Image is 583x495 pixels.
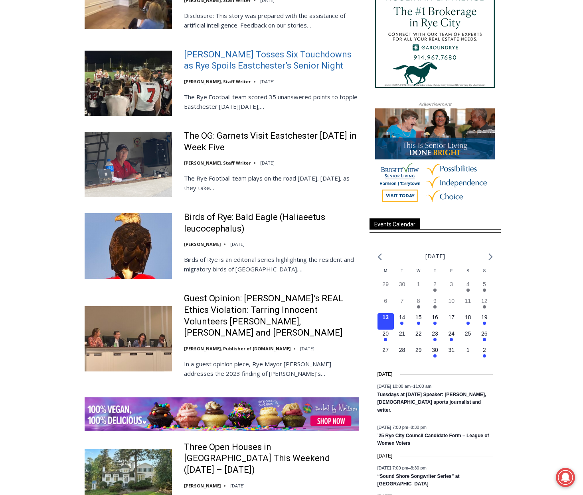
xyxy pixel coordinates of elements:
[443,280,460,297] button: 3
[399,330,405,337] time: 21
[184,483,221,489] a: [PERSON_NAME]
[184,79,251,84] a: [PERSON_NAME], Staff Writer
[377,466,427,470] time: –
[443,346,460,362] button: 31
[400,322,403,325] em: Has events
[483,269,486,273] span: S
[411,425,427,430] span: 8:30 pm
[483,347,486,353] time: 2
[377,268,394,280] div: Monday
[184,241,221,247] a: [PERSON_NAME]
[209,79,370,97] span: Intern @ [DOMAIN_NAME]
[410,268,427,280] div: Wednesday
[375,108,495,208] img: Brightview Senior Living
[460,330,476,346] button: 25
[377,371,393,378] time: [DATE]
[394,346,410,362] button: 28
[476,268,492,280] div: Sunday
[448,314,455,320] time: 17
[394,268,410,280] div: Tuesday
[448,347,455,353] time: 31
[394,280,410,297] button: 30
[432,330,438,337] time: 23
[377,280,394,297] button: 29
[394,313,410,330] button: 14 Has events
[483,305,486,308] em: Has events
[410,313,427,330] button: 15 Has events
[460,313,476,330] button: 18 Has events
[433,305,437,308] em: Has events
[184,293,359,338] a: Guest Opinion: [PERSON_NAME]’s REAL Ethics Violation: Tarring Innocent Volunteers [PERSON_NAME], ...
[476,330,492,346] button: 26 Has events
[377,253,382,261] a: Previous month
[377,384,411,389] span: [DATE] 10:00 am
[394,297,410,313] button: 7
[433,338,437,341] em: Has events
[433,281,437,287] time: 2
[230,483,245,489] time: [DATE]
[433,322,437,325] em: Has events
[433,298,437,304] time: 9
[192,77,387,99] a: Intern @ [DOMAIN_NAME]
[417,322,420,325] em: Has events
[427,297,443,313] button: 9 Has events
[377,297,394,313] button: 6
[411,100,459,108] span: Advertisement
[382,281,389,287] time: 29
[370,218,420,229] span: Events Calendar
[377,473,460,487] a: “Sound Shore Songwriter Series” at [GEOGRAPHIC_DATA]
[466,347,470,353] time: 1
[443,330,460,346] button: 24 Has events
[184,442,359,476] a: Three Open Houses in [GEOGRAPHIC_DATA] This Weekend ([DATE] – [DATE])
[410,346,427,362] button: 29
[230,241,245,247] time: [DATE]
[460,268,476,280] div: Saturday
[377,452,393,460] time: [DATE]
[427,280,443,297] button: 2 Has events
[184,130,359,153] a: The OG: Garnets Visit Eastchester [DATE] in Week Five
[476,313,492,330] button: 19 Has events
[417,305,420,308] em: Has events
[260,79,275,84] time: [DATE]
[425,251,445,261] li: [DATE]
[417,269,420,273] span: W
[411,466,427,470] span: 8:30 pm
[184,160,251,166] a: [PERSON_NAME], Staff Writer
[184,359,359,378] p: In a guest opinion piece, Rye Mayor [PERSON_NAME] addresses the 2023 finding of [PERSON_NAME]’s…
[384,338,387,341] em: Has events
[483,281,486,287] time: 5
[377,346,394,362] button: 27
[443,297,460,313] button: 10
[260,160,275,166] time: [DATE]
[377,425,427,430] time: –
[448,298,455,304] time: 10
[434,269,436,273] span: T
[399,314,405,320] time: 14
[85,51,172,116] img: Miller Tosses Six Touchdowns as Rye Spoils Eastchester’s Senior Night
[415,330,422,337] time: 22
[466,289,470,292] em: Has events
[481,314,488,320] time: 19
[377,392,486,414] a: Tuesdays at [DATE] Speaker: [PERSON_NAME], [DEMOGRAPHIC_DATA] sports journalist and writer.
[460,280,476,297] button: 4 Has events
[481,330,488,337] time: 26
[427,330,443,346] button: 23 Has events
[466,269,469,273] span: S
[384,298,387,304] time: 6
[401,269,403,273] span: T
[394,330,410,346] button: 21
[184,346,291,352] a: [PERSON_NAME], Publisher of [DOMAIN_NAME]
[377,330,394,346] button: 20 Has events
[382,314,389,320] time: 13
[415,347,422,353] time: 29
[184,255,359,274] p: Birds of Rye is an editorial series highlighting the resident and migratory birds of [GEOGRAPHIC_...
[202,0,377,77] div: "The first chef I interviewed talked about coming to [GEOGRAPHIC_DATA] from [GEOGRAPHIC_DATA] in ...
[483,322,486,325] em: Has events
[399,347,405,353] time: 28
[448,330,455,337] time: 24
[85,397,359,431] img: Baked by Melissa
[476,297,492,313] button: 12 Has events
[432,314,438,320] time: 16
[450,281,453,287] time: 3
